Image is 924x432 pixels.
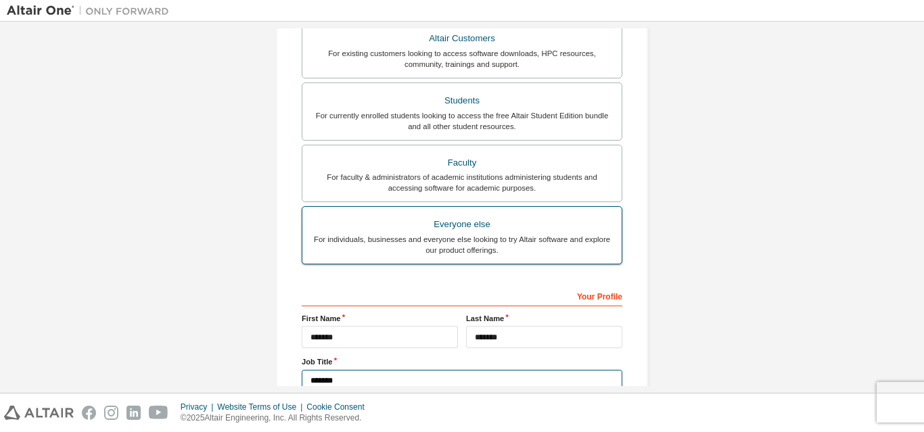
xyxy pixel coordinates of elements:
[302,285,622,306] div: Your Profile
[310,172,614,193] div: For faculty & administrators of academic institutions administering students and accessing softwa...
[310,110,614,132] div: For currently enrolled students looking to access the free Altair Student Edition bundle and all ...
[302,356,622,367] label: Job Title
[217,402,306,412] div: Website Terms of Use
[310,91,614,110] div: Students
[82,406,96,420] img: facebook.svg
[310,215,614,234] div: Everyone else
[302,313,458,324] label: First Name
[4,406,74,420] img: altair_logo.svg
[126,406,141,420] img: linkedin.svg
[306,402,372,412] div: Cookie Consent
[310,153,614,172] div: Faculty
[104,406,118,420] img: instagram.svg
[310,234,614,256] div: For individuals, businesses and everyone else looking to try Altair software and explore our prod...
[7,4,176,18] img: Altair One
[181,412,373,424] p: © 2025 Altair Engineering, Inc. All Rights Reserved.
[149,406,168,420] img: youtube.svg
[181,402,217,412] div: Privacy
[310,29,614,48] div: Altair Customers
[466,313,622,324] label: Last Name
[310,48,614,70] div: For existing customers looking to access software downloads, HPC resources, community, trainings ...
